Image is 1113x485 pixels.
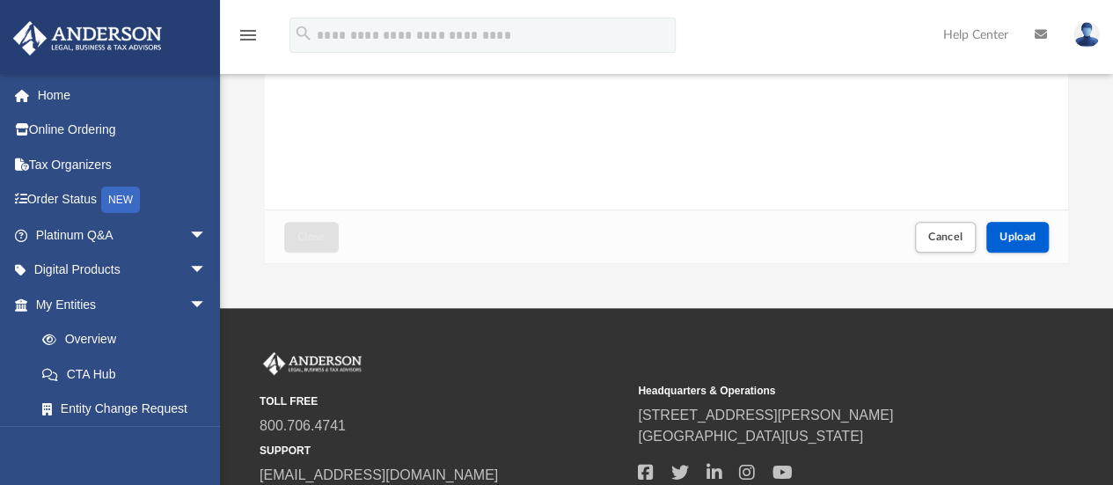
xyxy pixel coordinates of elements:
[284,222,339,253] button: Close
[12,147,233,182] a: Tax Organizers
[189,287,224,323] span: arrow_drop_down
[12,113,233,148] a: Online Ordering
[12,253,233,288] a: Digital Productsarrow_drop_down
[260,352,365,375] img: Anderson Advisors Platinum Portal
[986,222,1050,253] button: Upload
[1073,22,1100,48] img: User Pic
[238,25,259,46] i: menu
[1000,231,1036,242] span: Upload
[12,182,233,218] a: Order StatusNEW
[12,217,233,253] a: Platinum Q&Aarrow_drop_down
[294,24,313,43] i: search
[189,253,224,289] span: arrow_drop_down
[297,231,326,242] span: Close
[260,443,626,459] small: SUPPORT
[12,77,233,113] a: Home
[260,393,626,409] small: TOLL FREE
[928,231,963,242] span: Cancel
[189,217,224,254] span: arrow_drop_down
[238,33,259,46] a: menu
[260,467,498,482] a: [EMAIL_ADDRESS][DOMAIN_NAME]
[260,418,346,433] a: 800.706.4741
[8,21,167,55] img: Anderson Advisors Platinum Portal
[12,287,233,322] a: My Entitiesarrow_drop_down
[638,383,1004,399] small: Headquarters & Operations
[638,408,893,423] a: [STREET_ADDRESS][PERSON_NAME]
[101,187,140,213] div: NEW
[25,392,233,427] a: Entity Change Request
[915,222,977,253] button: Cancel
[25,322,233,357] a: Overview
[25,356,233,392] a: CTA Hub
[638,429,863,444] a: [GEOGRAPHIC_DATA][US_STATE]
